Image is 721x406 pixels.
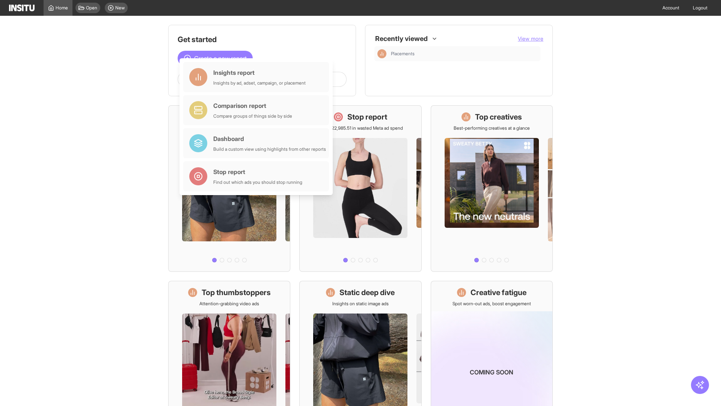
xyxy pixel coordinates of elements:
[86,5,97,11] span: Open
[213,80,306,86] div: Insights by ad, adset, campaign, or placement
[178,51,253,66] button: Create a new report
[168,105,290,272] a: What's live nowSee all active ads instantly
[299,105,421,272] a: Stop reportSave £22,985.51 in wasted Meta ad spend
[454,125,530,131] p: Best-performing creatives at a glance
[213,179,302,185] div: Find out which ads you should stop running
[213,113,292,119] div: Compare groups of things side by side
[213,146,326,152] div: Build a custom view using highlights from other reports
[332,301,389,307] p: Insights on static image ads
[115,5,125,11] span: New
[475,112,522,122] h1: Top creatives
[391,51,415,57] span: Placements
[339,287,395,298] h1: Static deep dive
[213,68,306,77] div: Insights report
[347,112,387,122] h1: Stop report
[194,54,247,63] span: Create a new report
[377,49,386,58] div: Insights
[213,167,302,176] div: Stop report
[391,51,537,57] span: Placements
[318,125,403,131] p: Save £22,985.51 in wasted Meta ad spend
[178,34,347,45] h1: Get started
[431,105,553,272] a: Top creativesBest-performing creatives at a glance
[202,287,271,298] h1: Top thumbstoppers
[518,35,543,42] button: View more
[199,301,259,307] p: Attention-grabbing video ads
[213,134,326,143] div: Dashboard
[56,5,68,11] span: Home
[9,5,35,11] img: Logo
[213,101,292,110] div: Comparison report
